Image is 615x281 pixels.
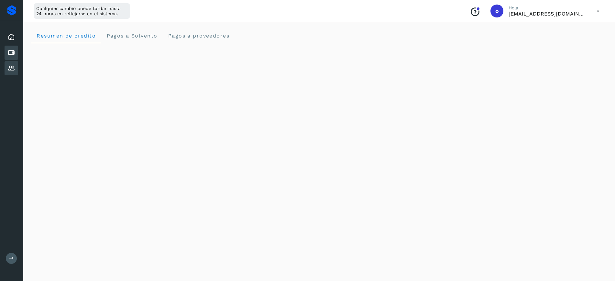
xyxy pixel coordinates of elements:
p: orlando@rfllogistics.com.mx [509,11,586,17]
div: Proveedores [5,61,18,75]
p: Hola, [509,5,586,11]
div: Cuentas por pagar [5,46,18,60]
div: Cualquier cambio puede tardar hasta 24 horas en reflejarse en el sistema. [34,3,130,19]
div: Inicio [5,30,18,44]
span: Resumen de crédito [36,33,96,39]
span: Pagos a Solvento [106,33,157,39]
span: Pagos a proveedores [168,33,229,39]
